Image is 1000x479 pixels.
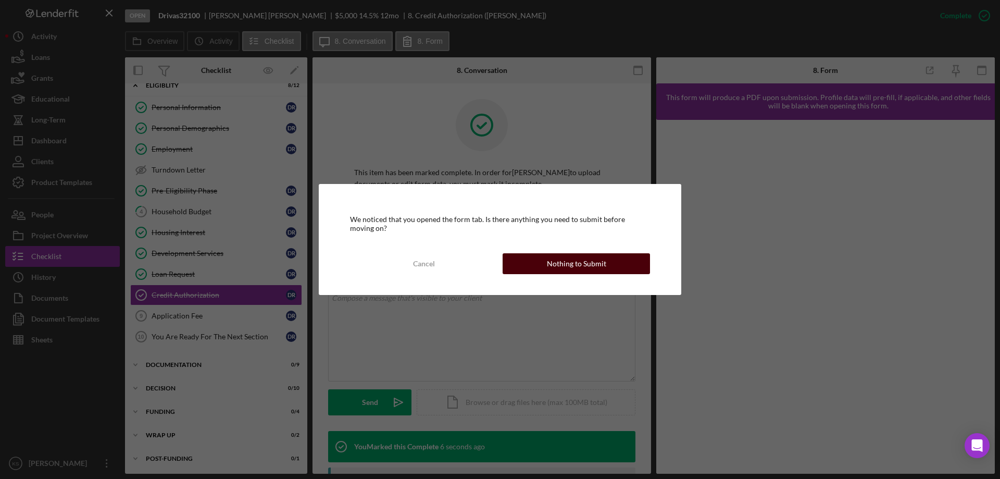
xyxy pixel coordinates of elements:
div: Nothing to Submit [547,253,606,274]
div: We noticed that you opened the form tab. Is there anything you need to submit before moving on? [350,215,650,232]
button: Cancel [350,253,497,274]
button: Nothing to Submit [503,253,650,274]
div: Cancel [413,253,435,274]
div: Open Intercom Messenger [965,433,990,458]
